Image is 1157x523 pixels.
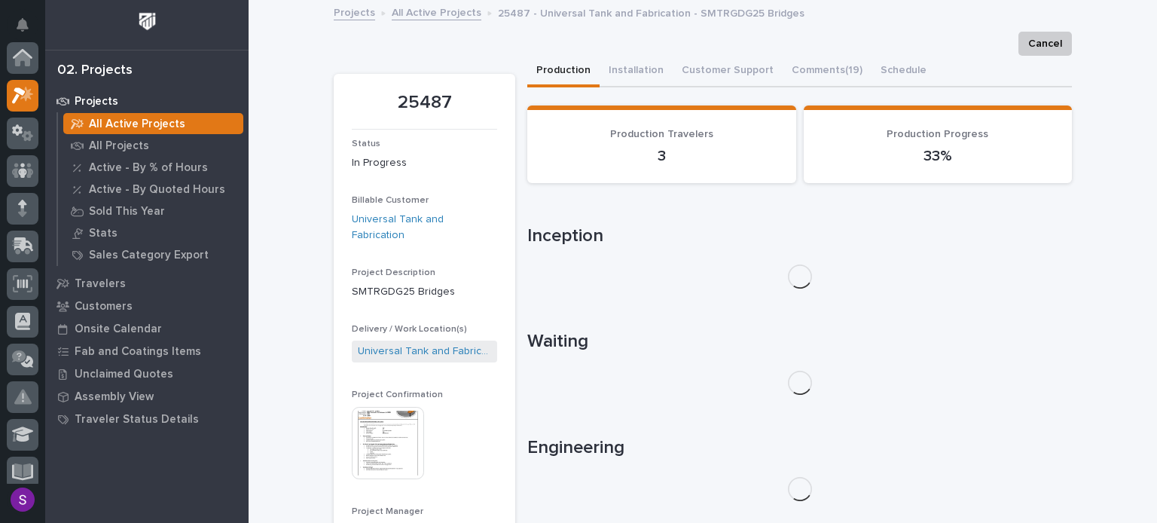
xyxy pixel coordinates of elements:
p: 25487 [352,92,497,114]
p: In Progress [352,155,497,171]
p: Active - By Quoted Hours [89,183,225,197]
p: Active - By % of Hours [89,161,208,175]
p: All Projects [89,139,149,153]
p: Sales Category Export [89,249,209,262]
button: Cancel [1018,32,1072,56]
a: Stats [58,222,249,243]
p: Assembly View [75,390,154,404]
a: Active - By % of Hours [58,157,249,178]
a: Assembly View [45,385,249,408]
a: Sold This Year [58,200,249,222]
div: 02. Projects [57,63,133,79]
a: Sales Category Export [58,244,249,265]
button: Schedule [872,56,936,87]
a: Travelers [45,272,249,295]
a: All Projects [58,135,249,156]
a: Projects [45,90,249,112]
a: Unclaimed Quotes [45,362,249,385]
div: Notifications [19,18,38,42]
h1: Engineering [527,437,1072,459]
button: Customer Support [673,56,783,87]
img: Workspace Logo [133,8,161,35]
p: Sold This Year [89,205,165,219]
p: All Active Projects [89,118,185,131]
p: Projects [75,95,118,109]
a: All Active Projects [58,113,249,134]
a: Fab and Coatings Items [45,340,249,362]
a: All Active Projects [392,3,481,20]
p: Unclaimed Quotes [75,368,173,381]
a: Customers [45,295,249,317]
span: Production Travelers [610,129,713,139]
button: Notifications [7,9,38,41]
h1: Waiting [527,331,1072,353]
span: Billable Customer [352,196,429,205]
h1: Inception [527,225,1072,247]
button: Production [527,56,600,87]
p: 3 [545,147,778,165]
a: Universal Tank and Fabrication Building Addition [358,344,491,359]
p: Onsite Calendar [75,323,162,336]
p: SMTRGDG25 Bridges [352,284,497,300]
span: Cancel [1028,35,1062,53]
span: Status [352,139,380,148]
p: 33% [822,147,1055,165]
span: Project Confirmation [352,390,443,399]
span: Production Progress [887,129,988,139]
p: Travelers [75,277,126,291]
p: Stats [89,227,118,240]
a: Universal Tank and Fabrication [352,212,497,243]
a: Projects [334,3,375,20]
p: Traveler Status Details [75,413,199,427]
a: Traveler Status Details [45,408,249,430]
button: users-avatar [7,484,38,515]
p: 25487 - Universal Tank and Fabrication - SMTRGDG25 Bridges [498,4,804,20]
span: Project Description [352,268,435,277]
button: Installation [600,56,673,87]
span: Project Manager [352,507,423,516]
a: Active - By Quoted Hours [58,179,249,200]
p: Customers [75,300,133,313]
p: Fab and Coatings Items [75,345,201,359]
span: Delivery / Work Location(s) [352,325,467,334]
a: Onsite Calendar [45,317,249,340]
button: Comments (19) [783,56,872,87]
